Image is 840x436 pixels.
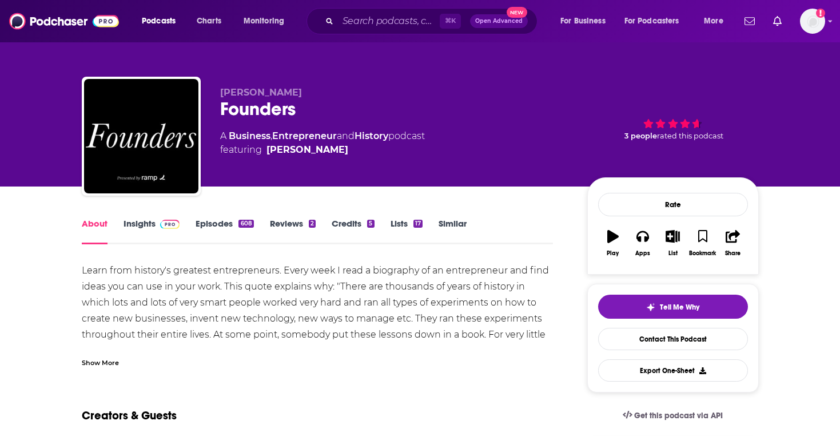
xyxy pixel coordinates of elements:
div: 3 peoplerated this podcast [587,87,759,158]
img: Podchaser Pro [160,220,180,229]
a: Show notifications dropdown [740,11,759,31]
a: Show notifications dropdown [769,11,786,31]
div: Search podcasts, credits, & more... [317,8,548,34]
div: Apps [635,250,650,257]
a: Charts [189,12,228,30]
div: 2 [309,220,316,228]
span: For Podcasters [624,13,679,29]
button: open menu [236,12,299,30]
span: Monitoring [244,13,284,29]
span: rated this podcast [657,132,723,140]
span: Open Advanced [475,18,523,24]
div: 5 [367,220,374,228]
button: open menu [696,12,738,30]
span: More [704,13,723,29]
button: tell me why sparkleTell Me Why [598,295,748,319]
a: Business [229,130,270,141]
span: 3 people [624,132,657,140]
div: Share [725,250,741,257]
span: , [270,130,272,141]
a: About [82,218,108,244]
a: Episodes608 [196,218,253,244]
span: ⌘ K [440,14,461,29]
button: Export One-Sheet [598,359,748,382]
img: tell me why sparkle [646,303,655,312]
span: Podcasts [142,13,176,29]
button: List [658,223,687,264]
div: Bookmark [689,250,716,257]
span: and [337,130,355,141]
div: Learn from history's greatest entrepreneurs. Every week I read a biography of an entrepreneur and... [82,263,554,407]
div: 17 [413,220,423,228]
div: Rate [598,193,748,216]
button: open menu [552,12,620,30]
a: Reviews2 [270,218,316,244]
input: Search podcasts, credits, & more... [338,12,440,30]
a: Lists17 [391,218,423,244]
div: Play [607,250,619,257]
div: List [668,250,678,257]
span: Get this podcast via API [634,411,723,421]
div: A podcast [220,129,425,157]
button: open menu [617,12,696,30]
a: Contact This Podcast [598,328,748,350]
button: Bookmark [688,223,718,264]
button: Share [718,223,747,264]
img: Founders [84,79,198,193]
a: History [355,130,388,141]
svg: Add a profile image [816,9,825,18]
img: User Profile [800,9,825,34]
a: Get this podcast via API [614,402,732,430]
img: Podchaser - Follow, Share and Rate Podcasts [9,10,119,32]
span: Logged in as thomaskoenig [800,9,825,34]
div: 608 [238,220,253,228]
span: For Business [560,13,606,29]
a: Entrepreneur [272,130,337,141]
h2: Creators & Guests [82,409,177,423]
span: [PERSON_NAME] [220,87,302,98]
span: New [507,7,527,18]
button: Open AdvancedNew [470,14,528,28]
a: [PERSON_NAME] [266,143,348,157]
span: featuring [220,143,425,157]
button: Apps [628,223,658,264]
button: Play [598,223,628,264]
span: Tell Me Why [660,303,699,312]
button: open menu [134,12,190,30]
a: Similar [439,218,467,244]
button: Show profile menu [800,9,825,34]
a: InsightsPodchaser Pro [124,218,180,244]
a: Credits5 [332,218,374,244]
span: Charts [197,13,221,29]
